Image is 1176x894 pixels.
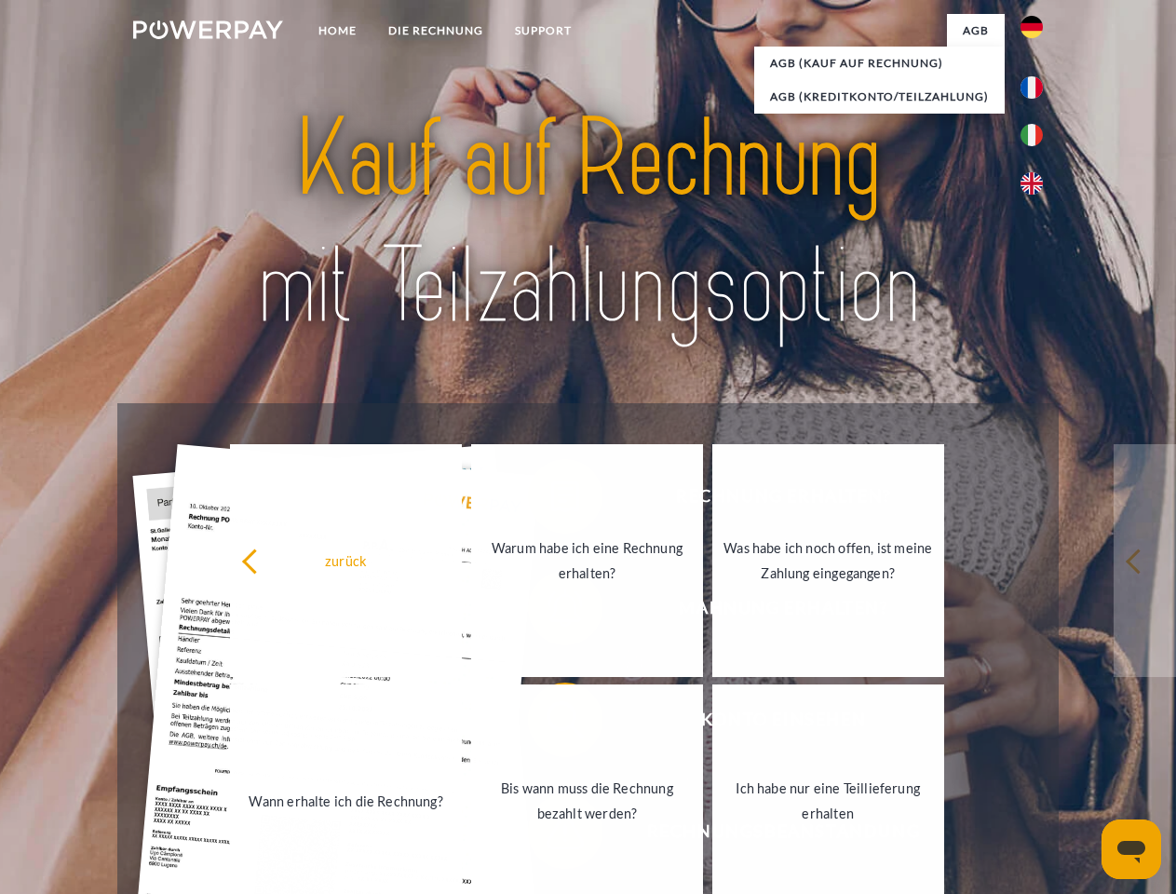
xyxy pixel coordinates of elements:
a: Was habe ich noch offen, ist meine Zahlung eingegangen? [712,444,944,677]
img: fr [1021,76,1043,99]
img: de [1021,16,1043,38]
a: agb [947,14,1005,47]
a: DIE RECHNUNG [372,14,499,47]
img: it [1021,124,1043,146]
div: Ich habe nur eine Teillieferung erhalten [723,776,933,826]
img: title-powerpay_de.svg [178,89,998,357]
div: zurück [241,548,451,573]
a: Home [303,14,372,47]
div: Was habe ich noch offen, ist meine Zahlung eingegangen? [723,535,933,586]
div: Wann erhalte ich die Rechnung? [241,788,451,813]
div: Warum habe ich eine Rechnung erhalten? [482,535,692,586]
img: logo-powerpay-white.svg [133,20,283,39]
a: AGB (Kauf auf Rechnung) [754,47,1005,80]
a: AGB (Kreditkonto/Teilzahlung) [754,80,1005,114]
div: Bis wann muss die Rechnung bezahlt werden? [482,776,692,826]
a: SUPPORT [499,14,588,47]
img: en [1021,172,1043,195]
iframe: Schaltfläche zum Öffnen des Messaging-Fensters [1102,819,1161,879]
